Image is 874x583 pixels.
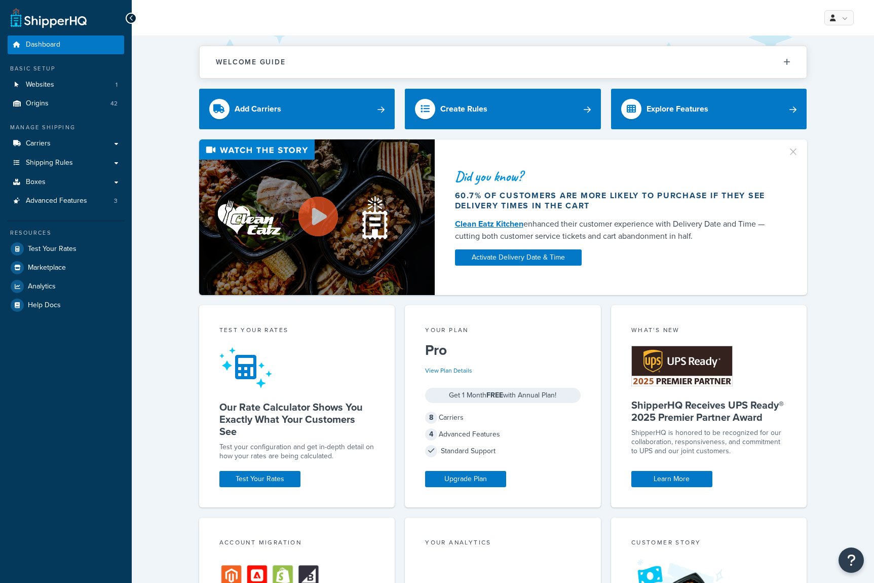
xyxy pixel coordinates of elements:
a: Test Your Rates [219,471,300,487]
span: Dashboard [26,41,60,49]
strong: FREE [486,390,503,400]
div: Customer Story [631,538,787,550]
a: Marketplace [8,259,124,277]
a: Origins42 [8,94,124,113]
div: Test your configuration and get in-depth detail on how your rates are being calculated. [219,443,375,461]
li: Advanced Features [8,192,124,210]
div: Get 1 Month with Annual Plan! [425,388,581,403]
a: Help Docs [8,296,124,314]
a: Test Your Rates [8,240,124,258]
a: Add Carriers [199,89,395,129]
p: ShipperHQ is honored to be recognized for our collaboration, responsiveness, and commitment to UP... [631,428,787,456]
a: Dashboard [8,35,124,54]
a: Create Rules [405,89,601,129]
li: Origins [8,94,124,113]
a: Shipping Rules [8,154,124,172]
div: Create Rules [440,102,487,116]
a: Learn More [631,471,712,487]
span: 8 [425,412,437,424]
span: Boxes [26,178,46,187]
a: Analytics [8,277,124,296]
a: Explore Features [611,89,807,129]
span: Marketplace [28,264,66,272]
div: Add Carriers [235,102,281,116]
span: 42 [110,99,118,108]
div: Did you know? [455,169,775,184]
li: Websites [8,76,124,94]
a: View Plan Details [425,366,472,375]
div: Standard Support [425,444,581,458]
span: Analytics [28,282,56,291]
a: Boxes [8,173,124,192]
div: Basic Setup [8,64,124,73]
h2: Welcome Guide [216,58,286,66]
span: Shipping Rules [26,159,73,167]
span: Carriers [26,139,51,148]
div: Your Plan [425,325,581,337]
span: Websites [26,81,54,89]
span: 1 [116,81,118,89]
h5: Pro [425,342,581,358]
span: Help Docs [28,301,61,310]
div: 60.7% of customers are more likely to purchase if they see delivery times in the cart [455,191,775,211]
img: Video thumbnail [199,139,435,295]
div: Explore Features [647,102,708,116]
button: Open Resource Center [839,548,864,573]
button: Welcome Guide [200,46,807,78]
a: Upgrade Plan [425,471,506,487]
a: Websites1 [8,76,124,94]
a: Carriers [8,134,124,153]
div: enhanced their customer experience with Delivery Date and Time — cutting both customer service ti... [455,218,775,242]
span: Advanced Features [26,197,87,205]
div: Manage Shipping [8,123,124,132]
span: Origins [26,99,49,108]
div: Your Analytics [425,538,581,550]
div: What's New [631,325,787,337]
span: 4 [425,428,437,441]
div: Advanced Features [425,427,581,442]
h5: ShipperHQ Receives UPS Ready® 2025 Premier Partner Award [631,399,787,423]
a: Clean Eatz Kitchen [455,218,523,230]
div: Account Migration [219,538,375,550]
a: Activate Delivery Date & Time [455,249,582,266]
span: 3 [114,197,118,205]
h5: Our Rate Calculator Shows You Exactly What Your Customers See [219,401,375,438]
a: Advanced Features3 [8,192,124,210]
div: Resources [8,229,124,237]
span: Test Your Rates [28,245,77,253]
div: Test your rates [219,325,375,337]
div: Carriers [425,411,581,425]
